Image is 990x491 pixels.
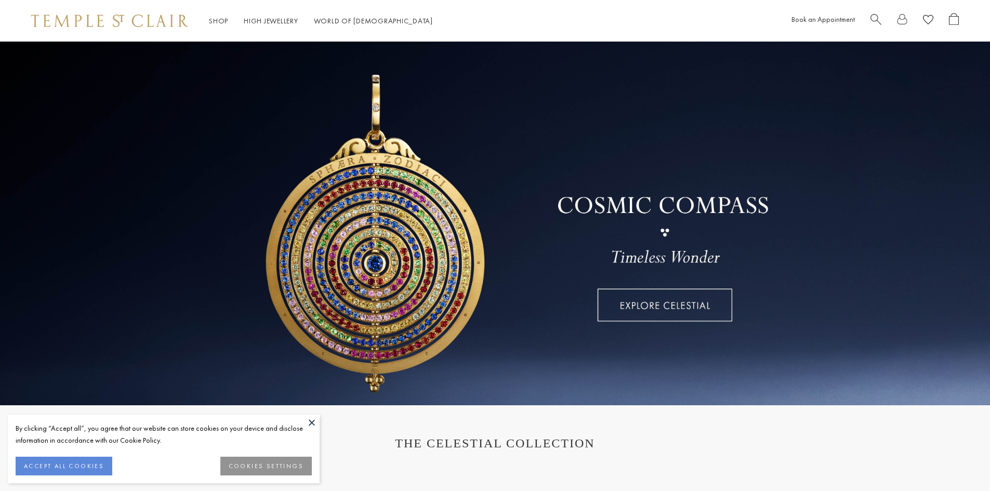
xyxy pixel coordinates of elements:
a: Book an Appointment [791,15,855,24]
a: High JewelleryHigh Jewellery [244,16,298,25]
nav: Main navigation [209,15,433,28]
button: ACCEPT ALL COOKIES [16,457,112,475]
a: Open Shopping Bag [949,13,959,29]
a: World of [DEMOGRAPHIC_DATA]World of [DEMOGRAPHIC_DATA] [314,16,433,25]
button: COOKIES SETTINGS [220,457,312,475]
a: ShopShop [209,16,228,25]
iframe: Gorgias live chat messenger [938,442,980,481]
a: Search [870,13,881,29]
img: Temple St. Clair [31,15,188,27]
a: View Wishlist [923,13,933,29]
div: By clicking “Accept all”, you agree that our website can store cookies on your device and disclos... [16,422,312,446]
h1: THE CELESTIAL COLLECTION [42,436,948,450]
